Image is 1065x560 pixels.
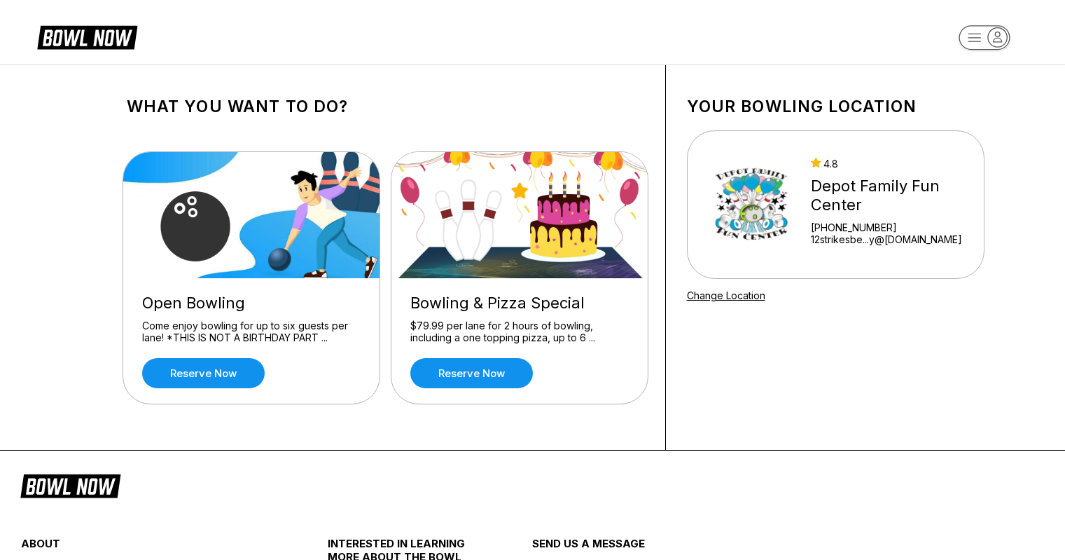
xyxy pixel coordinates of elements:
a: Reserve now [142,358,265,388]
div: Come enjoy bowling for up to six guests per lane! *THIS IS NOT A BIRTHDAY PART ... [142,320,361,344]
img: Open Bowling [123,152,381,278]
a: Change Location [687,289,765,301]
img: Depot Family Fun Center [706,152,799,257]
div: Bowling & Pizza Special [410,294,629,313]
div: Open Bowling [142,294,361,313]
div: about [21,537,277,557]
h1: Your bowling location [687,97,984,116]
a: Reserve now [410,358,533,388]
div: [PHONE_NUMBER] [811,221,974,233]
div: 4.8 [811,158,974,170]
img: Bowling & Pizza Special [391,152,649,278]
div: $79.99 per lane for 2 hours of bowling, including a one topping pizza, up to 6 ... [410,320,629,344]
a: 12strikesbe...y@[DOMAIN_NAME] [811,233,974,245]
h1: What you want to do? [127,97,644,116]
div: Depot Family Fun Center [811,177,974,214]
